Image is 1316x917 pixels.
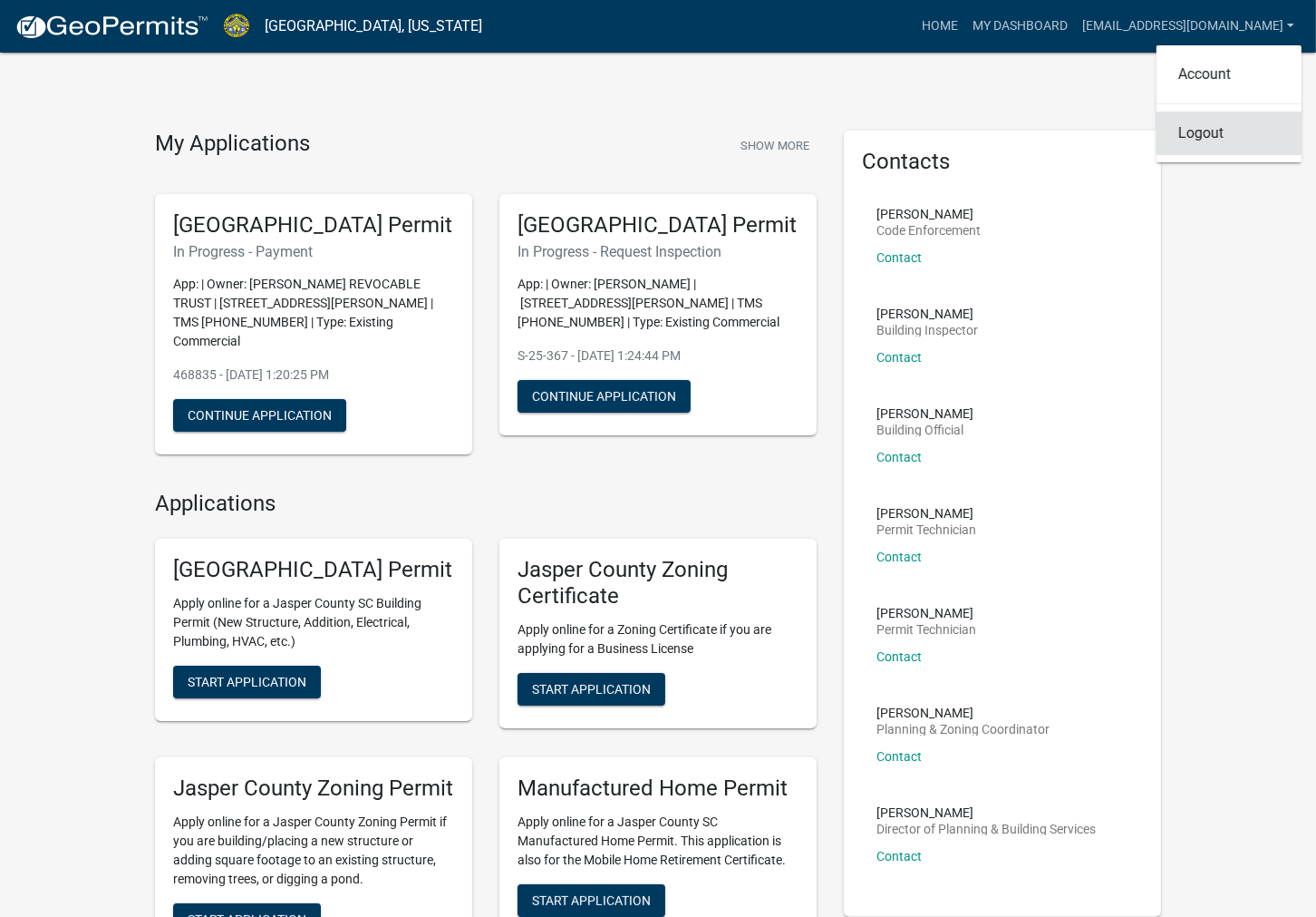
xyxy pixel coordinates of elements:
p: App: | Owner: [PERSON_NAME] REVOCABLE TRUST | [STREET_ADDRESS][PERSON_NAME] | TMS [PHONE_NUMBER] ... [173,275,454,351]
p: Director of Planning & Building Services [876,823,1096,835]
p: Apply online for a Jasper County Zoning Permit if you are building/placing a new structure or add... [173,813,454,889]
a: Contact [876,749,922,764]
h4: My Applications [155,131,310,158]
button: Continue Application [173,399,346,432]
img: Jasper County, South Carolina [223,14,250,38]
span: Start Application [532,893,651,907]
span: Start Application [188,675,306,689]
a: Contact [876,550,922,564]
a: [EMAIL_ADDRESS][DOMAIN_NAME] [1075,9,1301,44]
p: [PERSON_NAME] [876,806,1096,819]
a: Home [914,9,965,44]
p: [PERSON_NAME] [876,707,1050,719]
a: Logout [1156,112,1301,155]
p: 468835 - [DATE] 1:20:25 PM [173,366,454,385]
h5: Manufactured Home Permit [518,776,798,802]
button: Continue Application [518,380,691,413]
h5: Jasper County Zoning Permit [173,776,454,802]
a: Contact [876,849,922,863]
p: Apply online for a Jasper County SC Building Permit (New Structure, Addition, Electrical, Plumbin... [173,594,454,651]
h4: Applications [155,491,817,517]
h6: In Progress - Request Inspection [518,243,798,260]
h5: [GEOGRAPHIC_DATA] Permit [173,557,454,583]
p: [PERSON_NAME] [876,208,981,220]
a: Contact [876,250,922,265]
div: [EMAIL_ADDRESS][DOMAIN_NAME] [1156,45,1301,162]
button: Start Application [518,673,665,706]
p: Planning & Zoning Coordinator [876,723,1050,736]
a: Account [1156,53,1301,96]
p: Building Inspector [876,324,978,337]
p: [PERSON_NAME] [876,607,976,619]
p: Apply online for a Zoning Certificate if you are applying for a Business License [518,620,798,658]
a: Contact [876,350,922,365]
p: [PERSON_NAME] [876,507,976,520]
p: Permit Technician [876,623,976,636]
a: [GEOGRAPHIC_DATA], [US_STATE] [265,11,482,42]
h6: In Progress - Payment [173,243,454,260]
h5: Jasper County Zoning Certificate [518,557,798,610]
a: My Dashboard [965,9,1075,44]
p: [PERSON_NAME] [876,407,973,420]
p: App: | Owner: [PERSON_NAME] | [STREET_ADDRESS][PERSON_NAME] | TMS [PHONE_NUMBER] | Type: Existing... [518,275,798,332]
p: S-25-367 - [DATE] 1:24:44 PM [518,346,798,366]
button: Start Application [173,666,321,698]
p: Building Official [876,424,973,436]
p: Apply online for a Jasper County SC Manufactured Home Permit. This application is also for the Mo... [518,813,798,870]
a: Contact [876,649,922,664]
h5: Contacts [862,149,1143,175]
h5: [GEOGRAPHIC_DATA] Permit [173,212,454,239]
p: Code Enforcement [876,224,981,237]
span: Start Application [532,681,651,696]
button: Start Application [518,884,665,917]
button: Show More [733,131,817,161]
p: Permit Technician [876,523,976,536]
a: Contact [876,450,922,464]
p: [PERSON_NAME] [876,307,978,320]
h5: [GEOGRAPHIC_DATA] Permit [518,212,798,239]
